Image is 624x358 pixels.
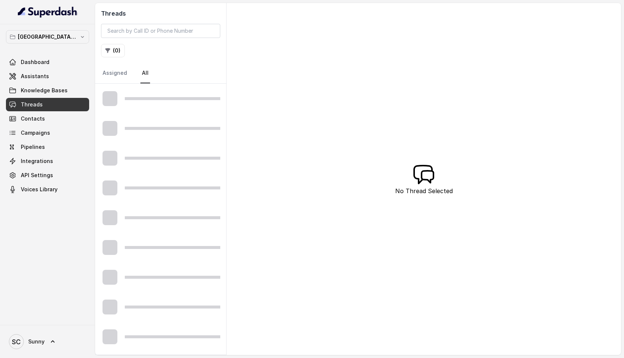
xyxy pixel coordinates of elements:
[12,338,21,346] text: SC
[21,73,49,80] span: Assistants
[6,140,89,154] a: Pipelines
[6,70,89,83] a: Assistants
[21,58,49,66] span: Dashboard
[21,129,50,137] span: Campaigns
[101,24,220,38] input: Search by Call ID or Phone Number
[395,186,453,195] p: No Thread Selected
[6,55,89,69] a: Dashboard
[140,63,150,83] a: All
[6,169,89,182] a: API Settings
[101,63,129,83] a: Assigned
[101,44,125,57] button: (0)
[6,30,89,44] button: [GEOGRAPHIC_DATA] - [GEOGRAPHIC_DATA] - [GEOGRAPHIC_DATA]
[21,172,53,179] span: API Settings
[6,126,89,140] a: Campaigns
[28,338,45,345] span: Sunny
[21,186,58,193] span: Voices Library
[18,6,78,18] img: light.svg
[6,154,89,168] a: Integrations
[6,112,89,125] a: Contacts
[101,63,220,83] nav: Tabs
[6,331,89,352] a: Sunny
[6,84,89,97] a: Knowledge Bases
[21,87,68,94] span: Knowledge Bases
[21,101,43,108] span: Threads
[21,157,53,165] span: Integrations
[21,143,45,151] span: Pipelines
[101,9,220,18] h2: Threads
[21,115,45,122] span: Contacts
[18,32,77,41] p: [GEOGRAPHIC_DATA] - [GEOGRAPHIC_DATA] - [GEOGRAPHIC_DATA]
[6,183,89,196] a: Voices Library
[6,98,89,111] a: Threads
